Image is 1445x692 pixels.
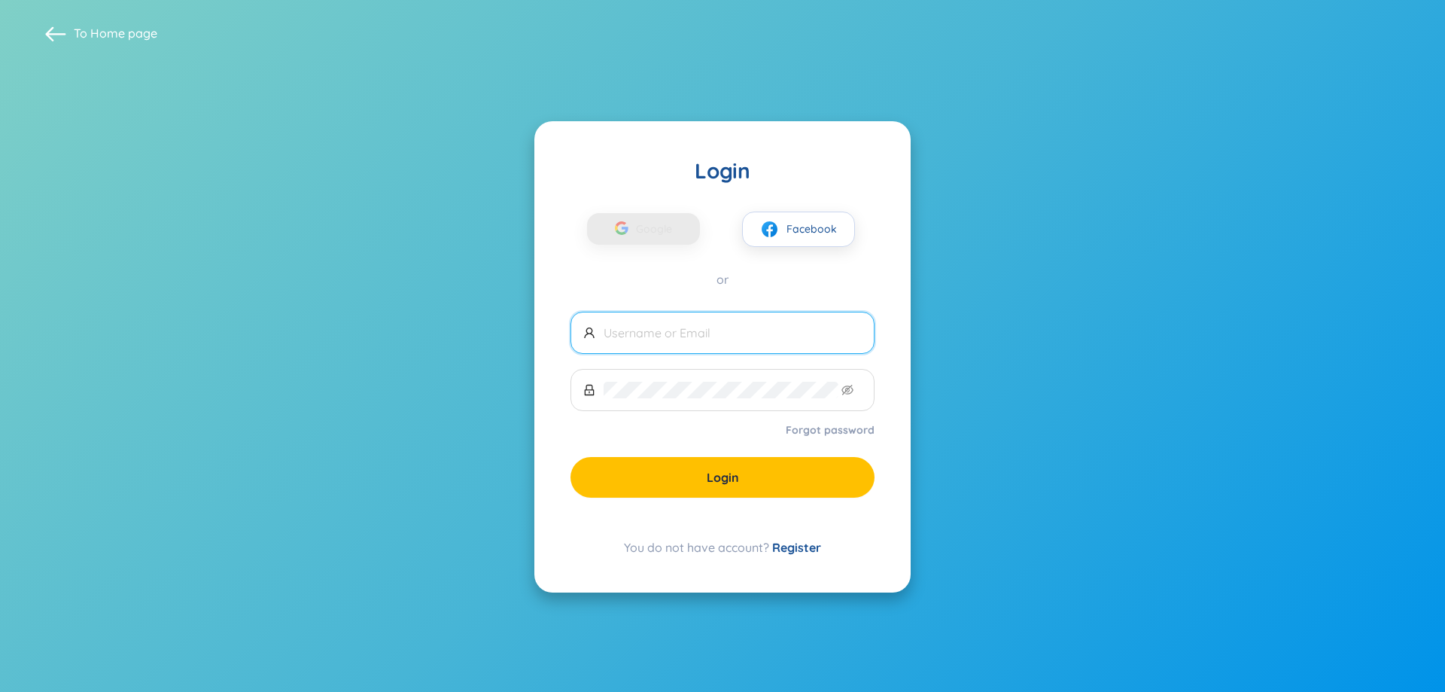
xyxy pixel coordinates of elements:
span: Facebook [786,221,837,237]
a: Register [772,540,821,555]
img: facebook [760,220,779,239]
span: eye-invisible [841,384,853,396]
button: Login [570,457,875,498]
div: or [570,271,875,288]
div: You do not have account? [570,538,875,556]
span: user [583,327,595,339]
button: Google [587,213,700,245]
a: Home page [90,26,157,41]
button: facebookFacebook [742,212,855,247]
span: lock [583,384,595,396]
input: Username or Email [604,325,862,341]
span: Login [707,469,739,486]
span: To [74,25,157,41]
span: Google [636,213,680,245]
a: Forgot password [786,422,875,437]
div: Login [570,157,875,184]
